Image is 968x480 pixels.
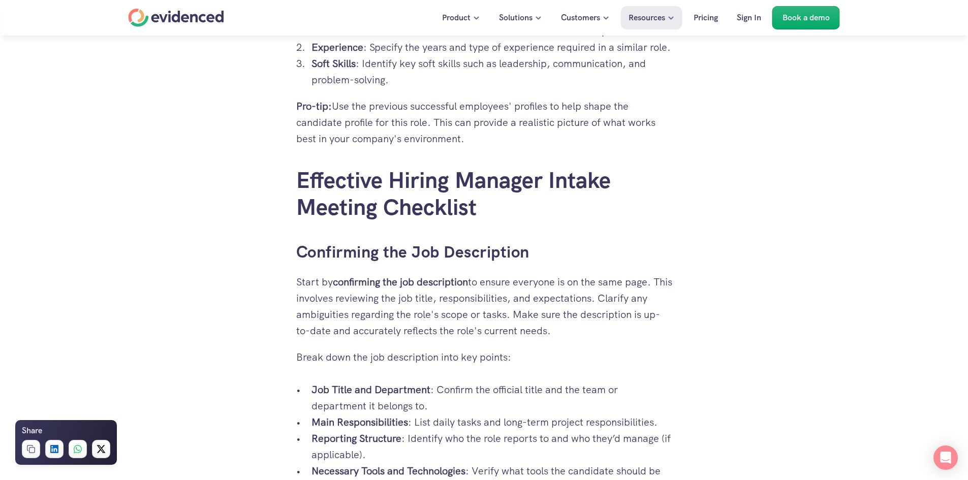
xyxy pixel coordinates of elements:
[311,414,672,430] p: : List daily tasks and long-term project responsibilities.
[499,11,533,24] p: Solutions
[311,464,465,477] strong: Necessary Tools and Technologies
[686,6,726,29] a: Pricing
[296,241,529,263] a: Confirming the Job Description
[629,11,665,24] p: Resources
[729,6,769,29] a: Sign In
[783,11,830,24] p: Book a demo
[933,445,958,470] div: Open Intercom Messenger
[311,415,408,429] strong: Main Responsibilities
[442,11,471,24] p: Product
[311,432,401,445] strong: Reporting Structure
[296,349,672,365] p: Break down the job description into key points:
[311,383,430,396] strong: Job Title and Department
[22,424,42,437] h6: Share
[333,275,468,289] strong: confirming the job description
[296,98,672,147] p: Use the previous successful employees' profiles to help shape the candidate profile for this role...
[296,274,672,339] p: Start by to ensure everyone is on the same page. This involves reviewing the job title, responsib...
[296,166,616,221] a: Effective Hiring Manager Intake Meeting Checklist
[694,11,718,24] p: Pricing
[129,9,224,27] a: Home
[737,11,761,24] p: Sign In
[296,100,332,113] strong: Pro-tip:
[311,381,672,414] p: : Confirm the official title and the team or department it belongs to.
[311,430,672,463] p: : Identify who the role reports to and who they’d manage (if applicable).
[772,6,840,29] a: Book a demo
[561,11,600,24] p: Customers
